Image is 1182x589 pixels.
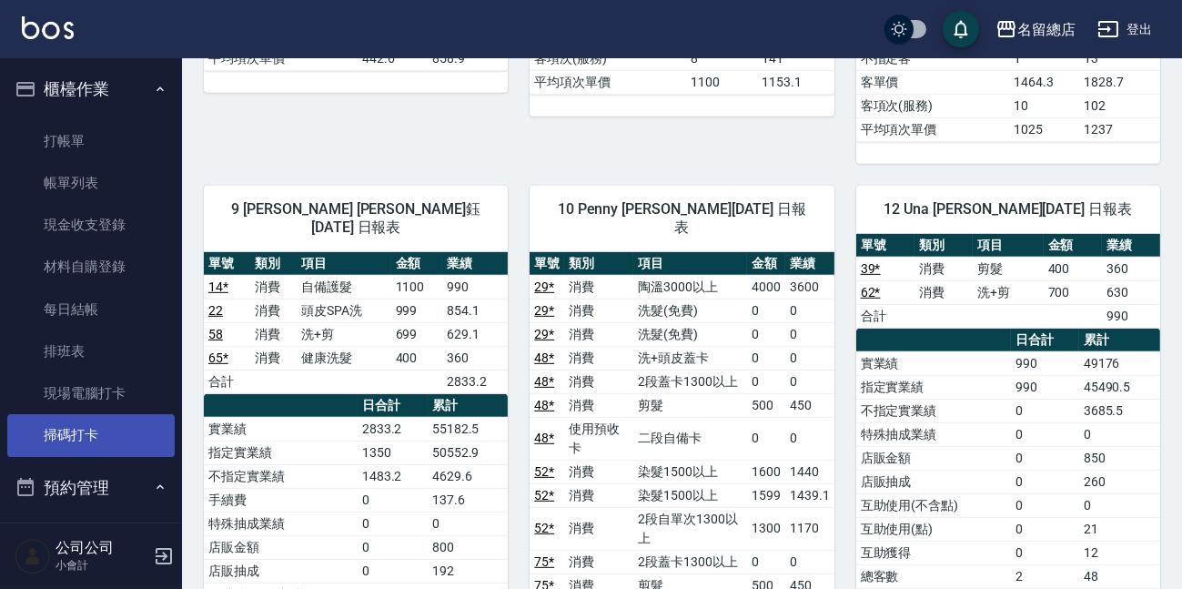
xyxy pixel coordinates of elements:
[1079,446,1160,470] td: 850
[428,417,509,441] td: 55182.5
[250,322,297,346] td: 消費
[564,252,633,276] th: 類別
[943,11,979,47] button: save
[297,322,390,346] td: 洗+剪
[747,550,785,574] td: 0
[1009,117,1079,141] td: 1025
[204,46,358,70] td: 平均項次單價
[1044,280,1102,304] td: 700
[856,399,1011,422] td: 不指定實業績
[747,252,785,276] th: 金額
[564,370,633,393] td: 消費
[564,460,633,483] td: 消費
[391,252,442,276] th: 金額
[442,346,508,370] td: 360
[7,204,175,246] a: 現金收支登錄
[856,94,1010,117] td: 客項次(服務)
[226,200,486,237] span: 9 [PERSON_NAME] [PERSON_NAME]鈺 [DATE] 日報表
[1079,399,1160,422] td: 3685.5
[7,518,175,560] a: 預約管理
[564,417,633,460] td: 使用預收卡
[1102,280,1160,304] td: 630
[250,275,297,299] td: 消費
[442,322,508,346] td: 629.1
[391,299,442,322] td: 999
[530,46,686,70] td: 客項次(服務)
[914,280,973,304] td: 消費
[428,441,509,464] td: 50552.9
[358,488,428,512] td: 0
[633,346,747,370] td: 洗+頭皮蓋卡
[1079,94,1160,117] td: 102
[1079,375,1160,399] td: 45490.5
[856,446,1011,470] td: 店販金額
[686,46,757,70] td: 8
[1009,46,1079,70] td: 1
[1102,234,1160,258] th: 業績
[442,370,508,393] td: 2833.2
[442,275,508,299] td: 990
[856,541,1011,564] td: 互助獲得
[914,257,973,280] td: 消費
[564,275,633,299] td: 消費
[250,252,297,276] th: 類別
[785,346,834,370] td: 0
[633,460,747,483] td: 染髮1500以上
[856,493,1011,517] td: 互助使用(不含點)
[633,252,747,276] th: 項目
[747,393,785,417] td: 500
[204,535,358,559] td: 店販金額
[250,299,297,322] td: 消費
[633,370,747,393] td: 2段蓋卡1300以上
[428,46,509,70] td: 858.9
[7,246,175,288] a: 材料自購登錄
[747,507,785,550] td: 1300
[204,512,358,535] td: 特殊抽成業績
[391,322,442,346] td: 699
[1044,257,1102,280] td: 400
[747,370,785,393] td: 0
[1079,517,1160,541] td: 21
[1011,399,1079,422] td: 0
[1079,117,1160,141] td: 1237
[856,70,1010,94] td: 客單價
[856,117,1010,141] td: 平均項次單價
[297,299,390,322] td: 頭皮SPA洗
[1102,304,1160,328] td: 990
[551,200,812,237] span: 10 Penny [PERSON_NAME][DATE] 日報表
[633,507,747,550] td: 2段自單次1300以上
[856,470,1011,493] td: 店販抽成
[785,275,834,299] td: 3600
[785,252,834,276] th: 業績
[530,252,564,276] th: 單號
[22,16,74,39] img: Logo
[1079,329,1160,352] th: 累計
[564,507,633,550] td: 消費
[973,257,1044,280] td: 剪髮
[973,234,1044,258] th: 項目
[747,346,785,370] td: 0
[564,393,633,417] td: 消費
[785,550,834,574] td: 0
[15,538,51,574] img: Person
[633,322,747,346] td: 洗髮(免費)
[1102,257,1160,280] td: 360
[785,370,834,393] td: 0
[297,275,390,299] td: 自備護髮
[7,120,175,162] a: 打帳單
[442,252,508,276] th: 業績
[856,46,1010,70] td: 不指定客
[250,346,297,370] td: 消費
[1011,493,1079,517] td: 0
[1011,470,1079,493] td: 0
[1011,351,1079,375] td: 990
[56,557,148,574] p: 小會計
[564,346,633,370] td: 消費
[7,66,175,113] button: 櫃檯作業
[1079,70,1160,94] td: 1828.7
[633,299,747,322] td: 洗髮(免費)
[856,234,1160,329] table: a dense table
[1079,493,1160,517] td: 0
[856,234,914,258] th: 單號
[747,322,785,346] td: 0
